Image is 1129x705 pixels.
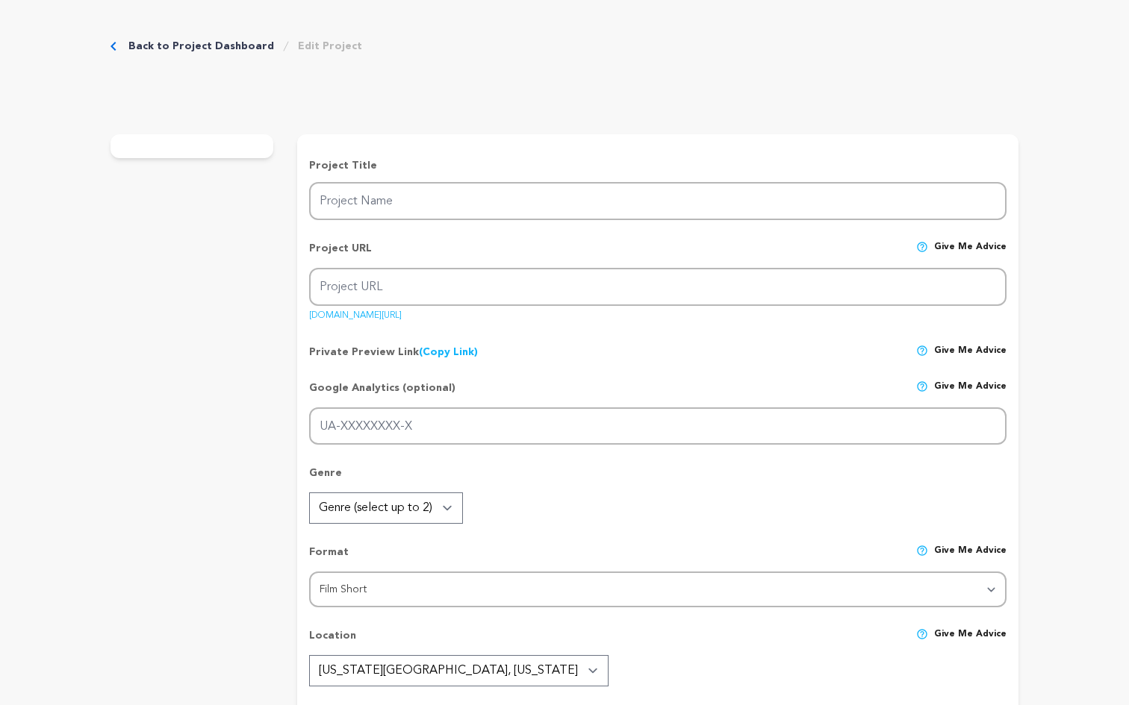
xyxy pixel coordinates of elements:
span: Give me advice [934,345,1007,360]
img: help-circle.svg [916,380,928,392]
a: [DOMAIN_NAME][URL] [309,305,402,320]
input: Project URL [309,268,1007,306]
p: Location [309,628,356,655]
p: Format [309,545,349,571]
p: Project URL [309,241,372,268]
span: Give me advice [934,628,1007,655]
input: UA-XXXXXXXX-X [309,407,1007,445]
input: Project Name [309,182,1007,220]
p: Genre [309,466,1007,492]
img: help-circle.svg [916,545,928,557]
p: Project Title [309,158,1007,173]
span: Give me advice [934,545,1007,571]
p: Google Analytics (optional) [309,380,455,407]
span: Give me advice [934,380,1007,407]
div: Breadcrumb [111,39,362,54]
a: Back to Project Dashboard [128,39,274,54]
a: (Copy Link) [419,347,478,357]
a: Edit Project [298,39,362,54]
img: help-circle.svg [916,345,928,357]
span: Give me advice [934,241,1007,268]
p: Private Preview Link [309,345,478,360]
img: help-circle.svg [916,628,928,640]
img: help-circle.svg [916,241,928,253]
